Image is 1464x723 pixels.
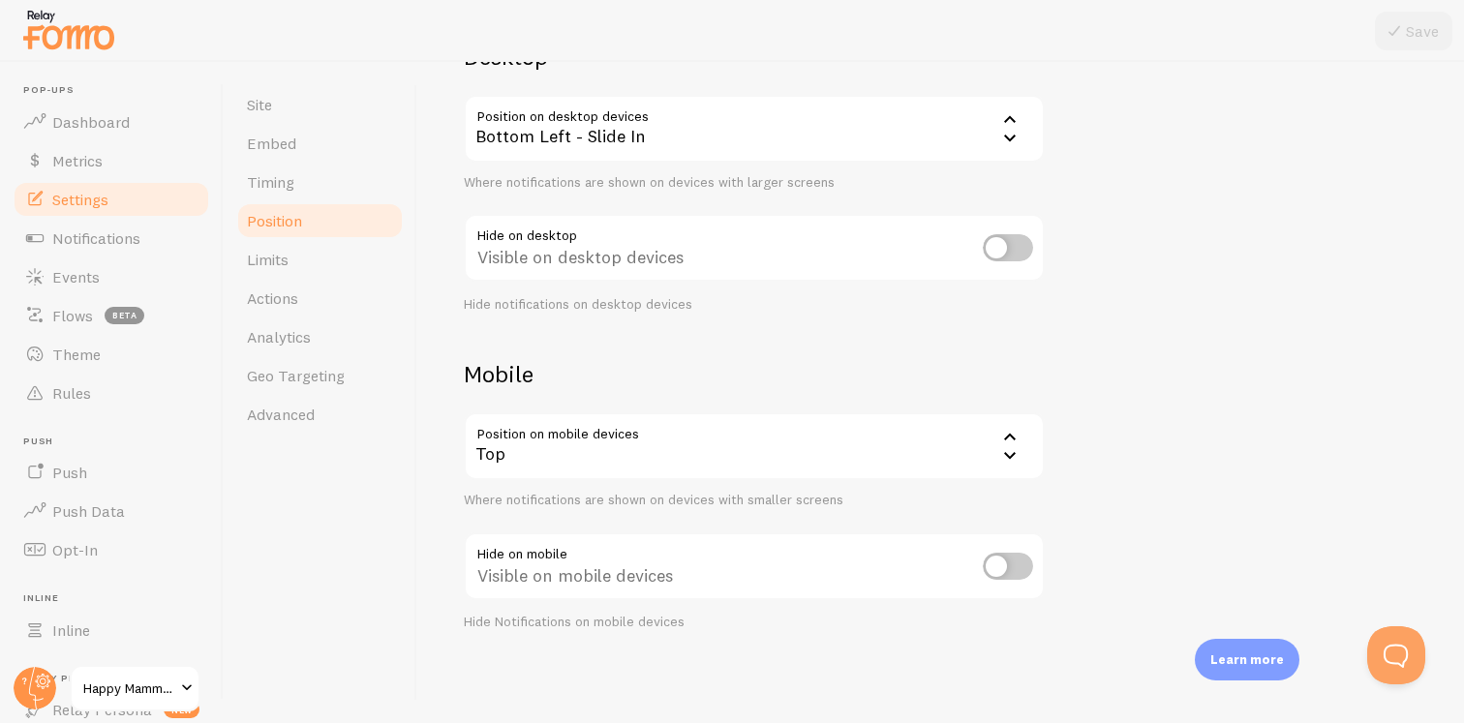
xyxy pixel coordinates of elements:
a: Notifications [12,219,211,257]
a: Actions [235,279,405,317]
span: Push [52,463,87,482]
a: Embed [235,124,405,163]
span: Inline [52,620,90,640]
a: Metrics [12,141,211,180]
p: Learn more [1210,650,1284,669]
span: Advanced [247,405,315,424]
a: Happy Mammoth US [70,665,200,711]
div: Where notifications are shown on devices with smaller screens [464,492,1045,509]
a: Flows beta [12,296,211,335]
span: Limits [247,250,289,269]
a: Push [12,453,211,492]
a: Settings [12,180,211,219]
a: Timing [235,163,405,201]
a: Analytics [235,317,405,356]
a: Geo Targeting [235,356,405,395]
a: Inline [12,611,211,649]
span: Position [247,211,302,230]
a: Limits [235,240,405,279]
span: Analytics [247,327,311,346]
h2: Mobile [464,359,1045,389]
span: Events [52,267,100,286]
iframe: Help Scout Beacon - Open [1367,626,1425,684]
span: Dashboard [52,112,130,132]
a: Rules [12,374,211,412]
span: Timing [247,172,294,192]
span: Opt-In [52,540,98,559]
span: Metrics [52,151,103,170]
span: Settings [52,190,108,209]
span: Geo Targeting [247,366,345,385]
div: Top [464,412,1045,480]
span: Actions [247,288,298,308]
span: Push Data [52,501,125,521]
div: Bottom Left - Slide In [464,95,1045,163]
a: Events [12,257,211,296]
div: Learn more [1195,639,1299,680]
a: Opt-In [12,530,211,569]
span: Happy Mammoth US [83,677,175,700]
span: Theme [52,345,101,364]
a: Advanced [235,395,405,434]
span: Embed [247,134,296,153]
span: Rules [52,383,91,403]
span: Notifications [52,228,140,248]
img: fomo-relay-logo-orange.svg [20,5,117,54]
a: Theme [12,335,211,374]
span: Site [247,95,272,114]
span: Inline [23,592,211,605]
div: Visible on mobile devices [464,532,1045,603]
div: Hide Notifications on mobile devices [464,614,1045,631]
span: Push [23,436,211,448]
a: Position [235,201,405,240]
span: Flows [52,306,93,325]
a: Site [235,85,405,124]
span: beta [105,307,144,324]
div: Hide notifications on desktop devices [464,296,1045,314]
a: Push Data [12,492,211,530]
div: Visible on desktop devices [464,214,1045,285]
div: Where notifications are shown on devices with larger screens [464,174,1045,192]
span: Pop-ups [23,84,211,97]
a: Dashboard [12,103,211,141]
